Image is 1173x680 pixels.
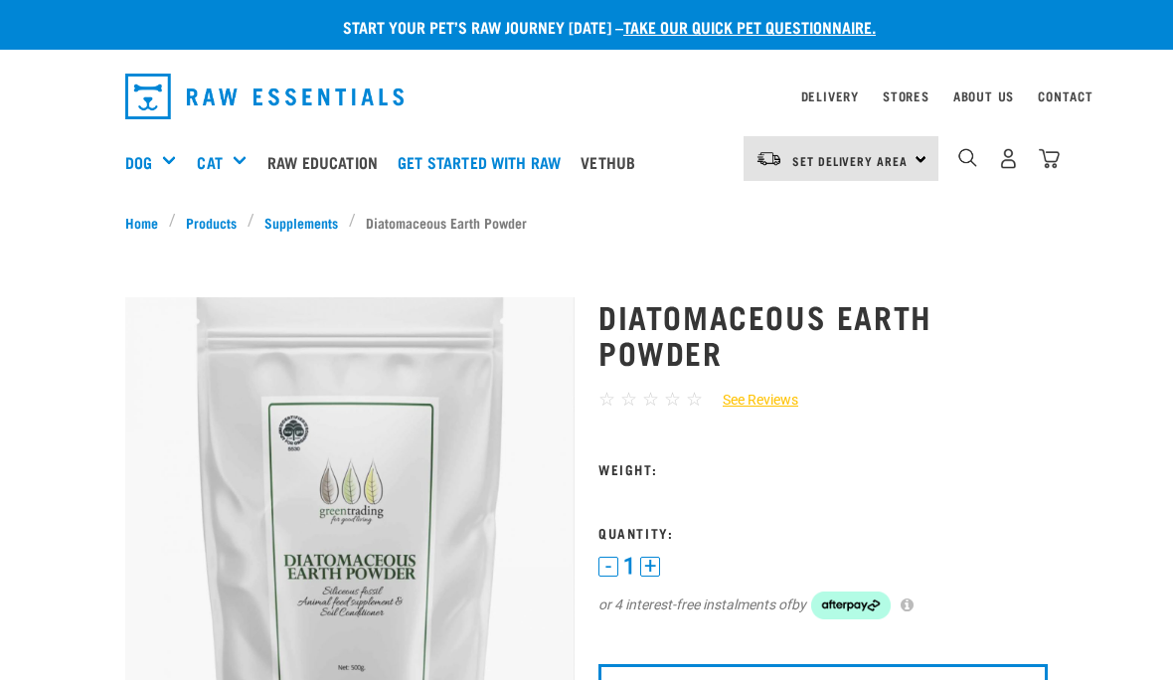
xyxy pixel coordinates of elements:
a: Contact [1038,92,1093,99]
span: ☆ [598,388,615,411]
button: + [640,557,660,577]
a: Home [125,212,169,233]
a: Get started with Raw [393,122,576,202]
a: Vethub [576,122,650,202]
a: Delivery [801,92,859,99]
h1: Diatomaceous Earth Powder [598,298,1048,370]
a: Stores [883,92,929,99]
div: or 4 interest-free instalments of by [598,592,1048,619]
span: ☆ [620,388,637,411]
span: ☆ [664,388,681,411]
button: - [598,557,618,577]
img: Raw Essentials Logo [125,74,404,119]
a: take our quick pet questionnaire. [623,22,876,31]
img: home-icon-1@2x.png [958,148,977,167]
nav: breadcrumbs [125,212,1048,233]
a: About Us [953,92,1014,99]
a: Products [176,212,248,233]
span: Set Delivery Area [792,157,908,164]
nav: dropdown navigation [109,66,1064,127]
a: Dog [125,150,152,174]
a: Raw Education [262,122,393,202]
a: Cat [197,150,222,174]
span: 1 [623,556,635,577]
h3: Weight: [598,461,1048,476]
img: home-icon@2x.png [1039,148,1060,169]
span: ☆ [642,388,659,411]
h3: Quantity: [598,525,1048,540]
a: Supplements [254,212,349,233]
img: van-moving.png [755,150,782,168]
img: user.png [998,148,1019,169]
a: See Reviews [703,390,798,411]
span: ☆ [686,388,703,411]
img: Afterpay [811,592,891,619]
